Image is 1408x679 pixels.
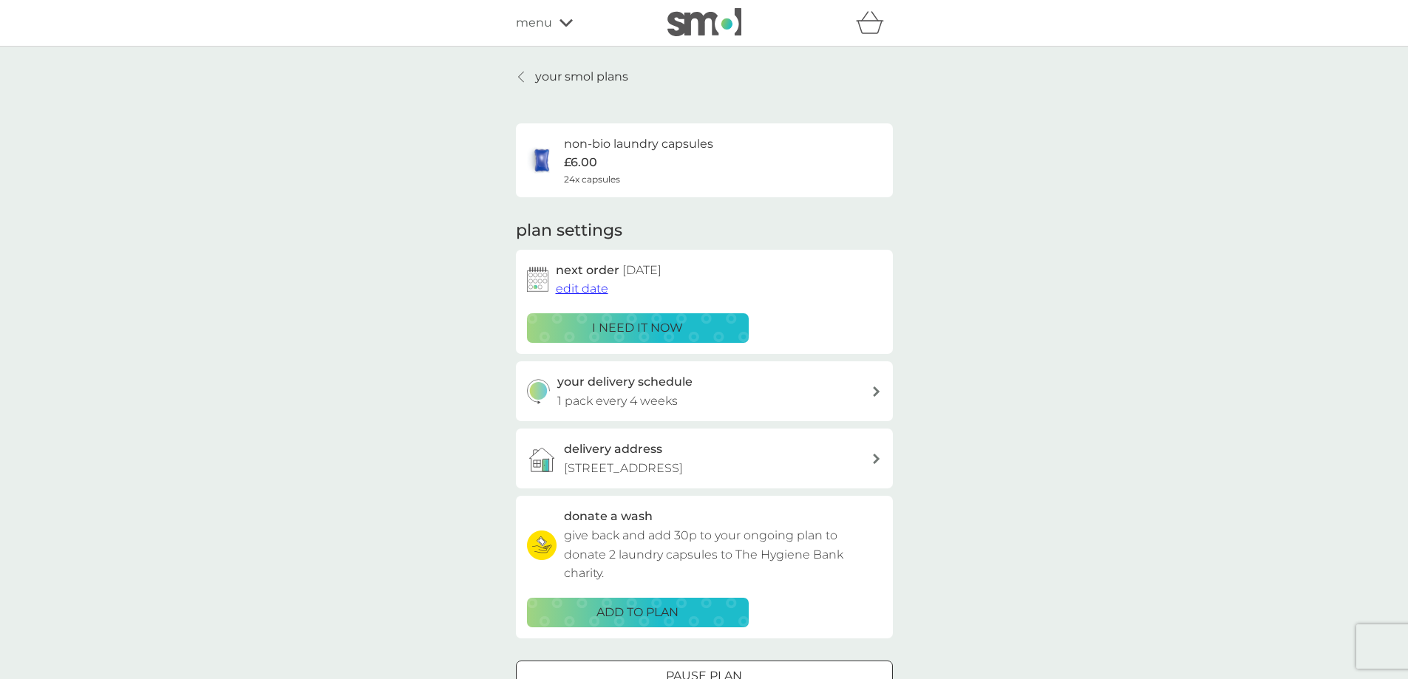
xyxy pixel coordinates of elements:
[564,172,620,186] span: 24x capsules
[527,313,749,343] button: i need it now
[622,263,662,277] span: [DATE]
[564,440,662,459] h3: delivery address
[557,392,678,411] p: 1 pack every 4 weeks
[596,603,679,622] p: ADD TO PLAN
[527,598,749,627] button: ADD TO PLAN
[564,459,683,478] p: [STREET_ADDRESS]
[556,282,608,296] span: edit date
[516,13,552,33] span: menu
[564,134,713,154] h6: non-bio laundry capsules
[667,8,741,36] img: smol
[592,318,683,338] p: i need it now
[516,361,893,421] button: your delivery schedule1 pack every 4 weeks
[856,8,893,38] div: basket
[556,279,608,298] button: edit date
[564,507,653,526] h3: donate a wash
[556,261,662,280] h2: next order
[516,219,622,242] h2: plan settings
[516,67,628,86] a: your smol plans
[527,146,557,175] img: non-bio laundry capsules
[564,526,882,583] p: give back and add 30p to your ongoing plan to donate 2 laundry capsules to The Hygiene Bank charity.
[516,429,893,488] a: delivery address[STREET_ADDRESS]
[564,153,597,172] p: £6.00
[535,67,628,86] p: your smol plans
[557,372,693,392] h3: your delivery schedule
